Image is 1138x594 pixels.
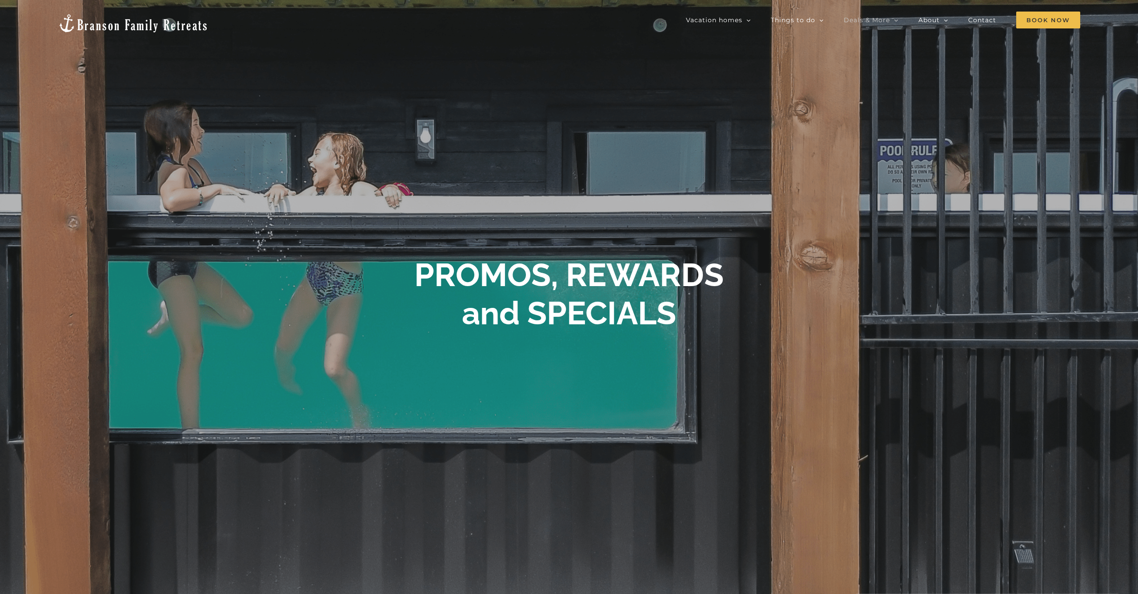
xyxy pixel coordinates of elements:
[771,11,824,29] a: Things to do
[844,11,898,29] a: Deals & More
[771,17,815,23] span: Things to do
[968,17,996,23] span: Contact
[414,255,724,332] h1: PROMOS, REWARDS and SPECIALS
[968,11,996,29] a: Contact
[686,17,742,23] span: Vacation homes
[1016,12,1080,28] span: Book Now
[686,11,1080,29] nav: Main Menu
[686,11,751,29] a: Vacation homes
[1016,11,1080,29] a: Book Now
[918,17,940,23] span: About
[844,17,890,23] span: Deals & More
[58,13,208,33] img: Branson Family Retreats Logo
[918,11,948,29] a: About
